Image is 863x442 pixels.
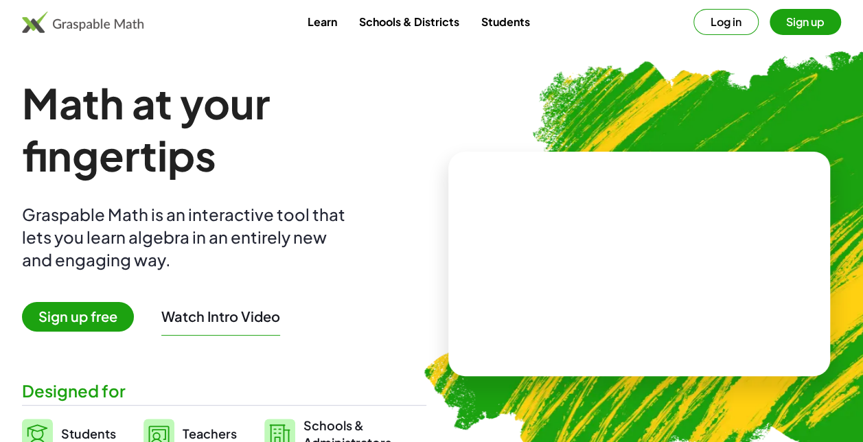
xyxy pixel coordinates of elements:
[22,302,134,331] span: Sign up free
[161,307,280,325] button: Watch Intro Video
[470,9,540,34] a: Students
[22,380,426,402] div: Designed for
[22,203,352,271] div: Graspable Math is an interactive tool that lets you learn algebra in an entirely new and engaging...
[22,77,426,181] h1: Math at your fingertips
[296,9,347,34] a: Learn
[536,213,742,316] video: What is this? This is dynamic math notation. Dynamic math notation plays a central role in how Gr...
[693,9,759,35] button: Log in
[61,426,116,441] span: Students
[183,426,237,441] span: Teachers
[770,9,841,35] button: Sign up
[347,9,470,34] a: Schools & Districts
